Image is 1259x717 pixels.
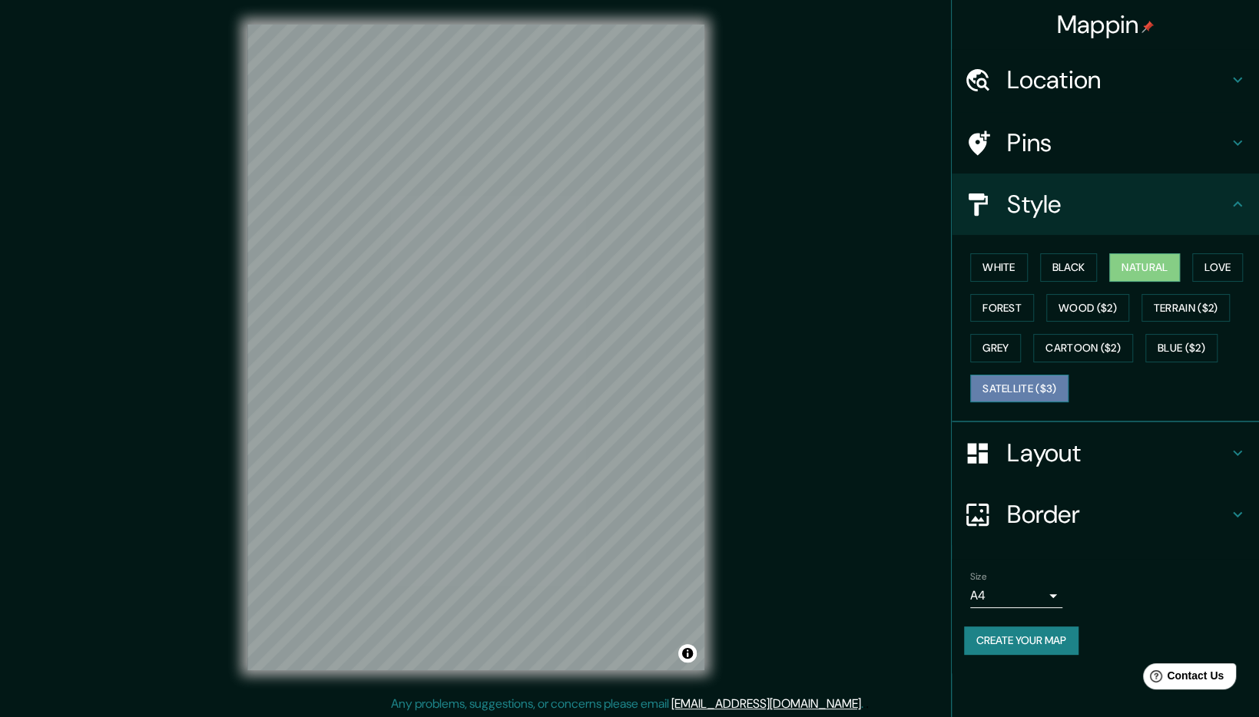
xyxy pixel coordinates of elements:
[866,695,869,713] div: .
[1040,253,1098,282] button: Black
[1141,294,1231,322] button: Terrain ($2)
[1007,189,1228,220] h4: Style
[1109,253,1180,282] button: Natural
[1046,294,1129,322] button: Wood ($2)
[1145,334,1218,362] button: Blue ($2)
[964,626,1078,655] button: Create your map
[1007,499,1228,530] h4: Border
[952,112,1259,173] div: Pins
[970,375,1068,403] button: Satellite ($3)
[1007,438,1228,468] h4: Layout
[1192,253,1243,282] button: Love
[970,583,1062,608] div: A4
[1007,127,1228,158] h4: Pins
[391,695,863,713] p: Any problems, suggestions, or concerns please email .
[247,25,704,670] canvas: Map
[671,696,861,712] a: [EMAIL_ADDRESS][DOMAIN_NAME]
[863,695,866,713] div: .
[1033,334,1133,362] button: Cartoon ($2)
[952,173,1259,235] div: Style
[1057,9,1155,40] h4: Mappin
[952,484,1259,545] div: Border
[970,294,1034,322] button: Forest
[678,644,697,662] button: Toggle attribution
[952,49,1259,111] div: Location
[1141,21,1154,33] img: pin-icon.png
[970,253,1028,282] button: White
[952,422,1259,484] div: Layout
[1122,657,1242,700] iframe: Help widget launcher
[970,334,1021,362] button: Grey
[970,570,986,583] label: Size
[1007,64,1228,95] h4: Location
